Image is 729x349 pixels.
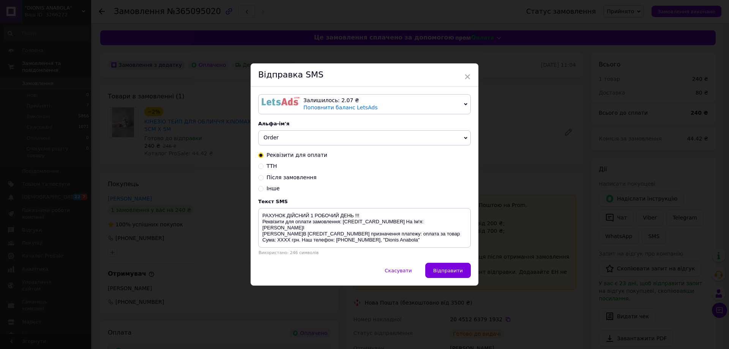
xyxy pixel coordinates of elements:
[267,163,277,169] span: ТТН
[464,70,471,83] span: ×
[425,263,471,278] button: Відправити
[258,199,471,204] div: Текст SMS
[258,250,471,255] div: Використано: 246 символів
[377,263,420,278] button: Скасувати
[267,152,327,158] span: Реквізити для оплати
[258,121,289,126] span: Альфа-ім'я
[433,268,463,273] span: Відправити
[385,268,412,273] span: Скасувати
[267,174,317,180] span: Після замовлення
[264,134,279,141] span: Order
[251,63,478,87] div: Відправка SMS
[267,185,280,191] span: Інше
[258,208,471,248] textarea: РАХУНОК ДІЙСНИЙ 1 РОБОЧИЙ ДЕНЬ !!! Реквізити для оплати замовлення: [CREDIT_CARD_NUMBER] На Ім'я:...
[303,97,461,104] div: Залишилось: 2.07 ₴
[303,104,378,111] a: Поповнити баланс LetsAds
